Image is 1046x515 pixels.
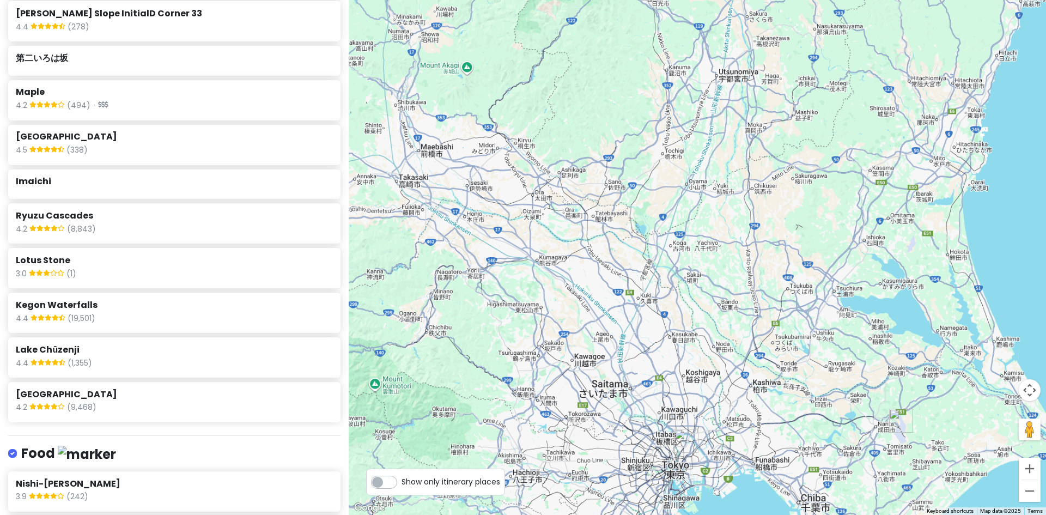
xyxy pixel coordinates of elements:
h6: Ryuzu Cascades [16,210,332,222]
span: Map data ©2025 [980,508,1021,514]
span: Show only itinerary places [402,476,500,488]
span: (8,843) [67,223,96,237]
a: Open this area in Google Maps (opens a new window) [351,501,387,515]
h6: 第二いろは坂 [16,53,332,64]
h6: Lake Chūzenji [16,344,332,356]
span: (278) [68,21,89,35]
div: Asakusa [670,425,703,457]
span: 4.2 [16,401,29,415]
span: 4.2 [16,99,29,113]
span: (242) [66,490,88,505]
div: Terminal 1 [885,404,917,437]
button: Map camera controls [1019,379,1041,401]
h6: [GEOGRAPHIC_DATA] [16,389,332,401]
span: 3.0 [16,268,29,282]
span: 4.2 [16,223,29,237]
span: (338) [66,144,88,158]
span: · [90,100,108,113]
h6: [GEOGRAPHIC_DATA] [16,131,332,143]
h6: Nishi-[PERSON_NAME] [16,478,332,490]
span: 4.5 [16,144,29,158]
button: Zoom in [1019,458,1041,480]
h6: Lotus Stone [16,255,332,266]
button: Zoom out [1019,480,1041,502]
span: 4.4 [16,21,31,35]
span: (1,355) [68,357,92,371]
h4: Food [21,445,116,463]
h6: Kegon Waterfalls [16,300,332,311]
h6: Maple [16,87,332,98]
h6: Imaichi [16,176,332,187]
span: (494) [67,99,90,113]
button: Keyboard shortcuts [927,507,974,515]
a: Terms (opens in new tab) [1027,508,1043,514]
img: marker [58,446,116,463]
h6: [PERSON_NAME] Slope InitialD Corner 33 [16,8,332,20]
span: 3.9 [16,490,29,505]
span: (1) [66,268,76,282]
img: Google [351,501,387,515]
span: 4.4 [16,357,31,371]
button: Drag Pegman onto the map to open Street View [1019,419,1041,440]
span: (9,468) [67,401,96,415]
span: (19,501) [68,312,95,326]
span: 4.4 [16,312,31,326]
